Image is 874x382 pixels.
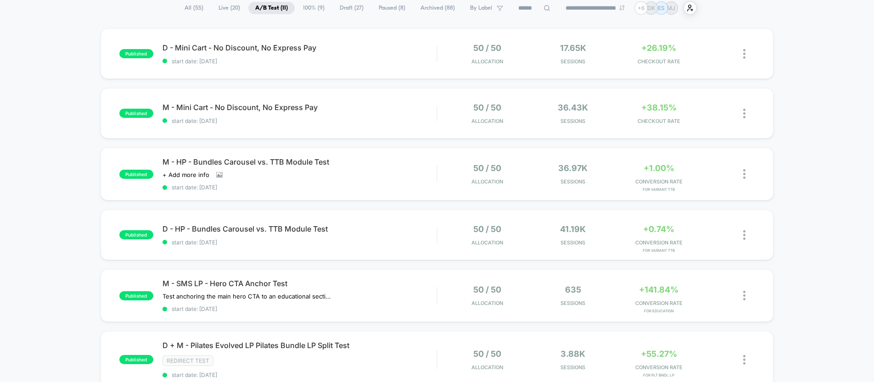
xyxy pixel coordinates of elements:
[743,49,745,59] img: close
[212,2,247,14] span: Live ( 20 )
[618,118,700,124] span: CHECKOUT RATE
[619,5,625,11] img: end
[333,2,370,14] span: Draft ( 27 )
[532,364,614,371] span: Sessions
[643,224,674,234] span: +0.74%
[471,118,503,124] span: Allocation
[618,309,700,313] span: for Education
[743,169,745,179] img: close
[473,224,501,234] span: 50 / 50
[372,2,412,14] span: Paused ( 8 )
[560,224,586,234] span: 41.19k
[743,291,745,300] img: close
[743,230,745,240] img: close
[667,5,675,11] p: MJ
[618,300,700,306] span: CONVERSION RATE
[558,103,588,112] span: 36.43k
[473,103,501,112] span: 50 / 50
[119,109,153,118] span: published
[618,178,700,185] span: CONVERSION RATE
[647,5,655,11] p: DK
[618,364,700,371] span: CONVERSION RATE
[471,239,503,246] span: Allocation
[162,341,437,350] span: D + M - Pilates Evolved LP Pilates Bundle LP Split Test
[471,364,503,371] span: Allocation
[248,2,295,14] span: A/B Test ( 11 )
[618,58,700,65] span: CHECKOUT RATE
[162,171,209,178] span: + Add more info
[162,371,437,378] span: start date: [DATE]
[178,2,210,14] span: All ( 55 )
[162,184,437,191] span: start date: [DATE]
[565,285,581,294] span: 635
[639,285,678,294] span: +141.84%
[119,230,153,239] span: published
[658,5,665,11] p: ES
[119,355,153,364] span: published
[119,170,153,179] span: published
[558,163,588,173] span: 36.97k
[618,187,700,192] span: for Variant TTB
[414,2,462,14] span: Archived ( 88 )
[560,43,586,53] span: 17.65k
[641,43,676,53] span: +26.19%
[162,305,437,312] span: start date: [DATE]
[743,109,745,118] img: close
[641,103,677,112] span: +38.15%
[162,279,437,288] span: M - SMS LP - Hero CTA Anchor Test
[162,157,437,166] span: M - HP - Bundles Carousel vs. TTB Module Test
[162,355,213,366] span: Redirect Test
[560,349,585,359] span: 3.88k
[618,239,700,246] span: CONVERSION RATE
[532,300,614,306] span: Sessions
[473,163,501,173] span: 50 / 50
[532,58,614,65] span: Sessions
[743,355,745,365] img: close
[473,43,501,53] span: 50 / 50
[618,248,700,253] span: for Variant TTB
[473,349,501,359] span: 50 / 50
[471,178,503,185] span: Allocation
[644,163,674,173] span: +1.00%
[296,2,331,14] span: 100% ( 9 )
[532,178,614,185] span: Sessions
[532,118,614,124] span: Sessions
[532,239,614,246] span: Sessions
[162,239,437,246] span: start date: [DATE]
[470,5,492,11] span: By Label
[618,373,700,377] span: for PLT BNDL LP
[162,224,437,233] span: D - HP - Bundles Carousel vs. TTB Module Test
[119,49,153,58] span: published
[162,293,333,300] span: Test anchoring the main hero CTA to an educational section about our method vs. TTB product detai...
[473,285,501,294] span: 50 / 50
[162,117,437,124] span: start date: [DATE]
[471,300,503,306] span: Allocation
[634,1,648,15] div: + 6
[471,58,503,65] span: Allocation
[162,43,437,52] span: D - Mini Cart - No Discount, No Express Pay
[162,58,437,65] span: start date: [DATE]
[162,103,437,112] span: M - Mini Cart - No Discount, No Express Pay
[641,349,677,359] span: +55.27%
[119,291,153,300] span: published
